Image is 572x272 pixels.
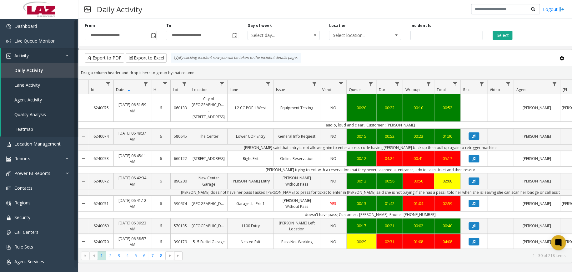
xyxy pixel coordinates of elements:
[514,199,560,208] a: [PERSON_NAME]
[85,23,95,28] label: From
[151,103,170,112] a: 6
[348,105,374,111] div: 00:20
[228,221,273,230] a: 1100 Entry
[274,154,320,163] a: Online Reservation
[347,177,376,186] a: 00:12
[126,53,167,63] button: Export to Excel
[173,87,178,92] span: Lot
[274,196,320,211] a: [PERSON_NAME] Without Pass
[424,80,433,88] a: Wrapup Filter Menu
[376,199,403,208] a: 01:42
[190,154,227,163] a: [STREET_ADDRESS]
[228,103,273,112] a: L2 CC POF 1 West
[78,67,572,78] div: Drag a column header and drop it here to group by that column
[228,199,273,208] a: Garage 4 - Exit 1
[320,199,346,208] a: YES
[14,185,33,191] span: Contacts
[140,251,148,260] span: Page 6
[151,132,170,141] a: 6
[1,107,78,122] a: Quality Analysis
[228,177,273,186] a: [PERSON_NAME] Entry
[149,31,156,40] span: Toggle popup
[171,237,190,246] a: 390179
[477,80,486,88] a: Rec. Filter Menu
[348,133,374,139] div: 00:15
[174,251,183,260] span: Go to the last page
[489,87,500,92] span: Video
[78,92,88,124] a: Collapse Details
[186,253,565,258] kendo-pager-info: 1 - 30 of 218 items
[436,178,459,184] div: 02:00
[228,237,273,246] a: Nested Exit
[404,223,432,229] div: 00:02
[171,221,190,230] a: 570135
[14,111,46,117] span: Quality Analysis
[403,177,434,186] a: 00:50
[228,154,273,163] a: Right Exit
[379,87,385,92] span: Dur
[543,6,564,13] a: Logout
[192,87,208,92] span: Location
[1,78,78,92] a: Lane Activity
[274,173,320,188] a: [PERSON_NAME] Without Pass
[330,134,336,139] span: NO
[434,132,460,141] a: 01:30
[88,103,113,112] a: 6240075
[404,201,432,207] div: 01:04
[78,126,88,146] a: Collapse Details
[171,103,190,112] a: 060133
[115,251,123,260] span: Page 3
[114,151,151,166] a: [DATE] 06:45:11 AM
[14,214,30,220] span: Security
[106,251,114,260] span: Page 2
[148,251,157,260] span: Page 7
[348,239,374,245] div: 00:29
[330,239,336,244] span: NO
[403,199,434,208] a: 01:04
[151,199,170,208] a: 6
[231,31,238,40] span: Toggle popup
[91,87,94,92] span: Id
[514,177,560,186] a: [PERSON_NAME]
[347,237,376,246] a: 00:29
[171,154,190,163] a: 660122
[78,149,88,169] a: Collapse Details
[320,103,346,112] a: NO
[190,173,227,188] a: New Center Garage
[78,171,88,191] a: Collapse Details
[276,87,285,92] span: Issue
[171,199,190,208] a: 590674
[180,80,188,88] a: Lot Filter Menu
[347,132,376,141] a: 00:15
[403,221,434,230] a: 00:02
[6,215,11,220] img: 'icon'
[171,53,301,63] div: By clicking Incident row you will be taken to the incident details page.
[434,103,460,112] a: 00:52
[1,122,78,136] a: Heatmap
[404,156,432,162] div: 00:41
[404,133,432,139] div: 00:23
[88,154,113,163] a: 6240073
[434,154,460,163] a: 05:17
[132,251,140,260] span: Page 5
[348,223,374,229] div: 00:17
[14,156,30,162] span: Reports
[320,154,346,163] a: NO
[6,201,11,206] img: 'icon'
[376,103,403,112] a: 00:22
[190,199,227,208] a: [GEOGRAPHIC_DATA]
[559,6,564,13] img: logout
[393,80,401,88] a: Dur Filter Menu
[329,31,386,40] span: Select location...
[14,141,61,147] span: Location Management
[151,177,170,186] a: 6
[141,80,150,88] a: Date Filter Menu
[6,245,11,250] img: 'icon'
[366,80,375,88] a: Queue Filter Menu
[434,199,460,208] a: 02:59
[434,177,460,186] a: 02:00
[403,132,434,141] a: 00:23
[6,142,11,147] img: 'icon'
[14,23,37,29] span: Dashboard
[98,251,106,260] span: Page 1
